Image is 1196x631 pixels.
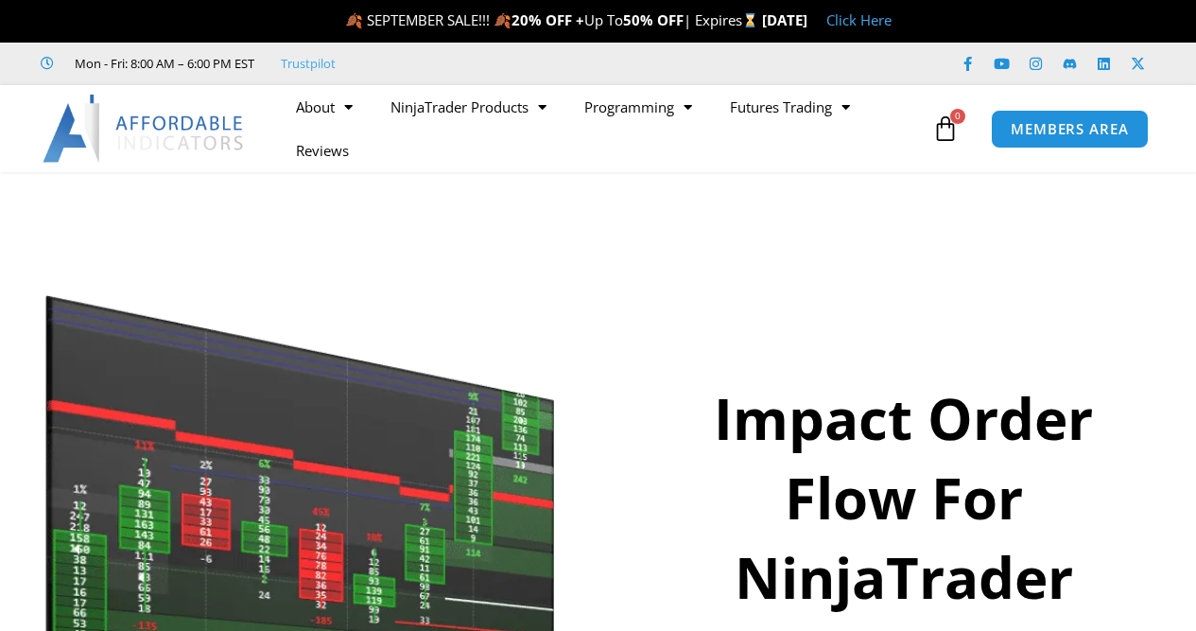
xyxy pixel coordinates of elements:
[1011,122,1129,136] span: MEMBERS AREA
[345,10,762,29] span: 🍂 SEPTEMBER SALE!!! 🍂 Up To | Expires
[762,10,807,29] strong: [DATE]
[277,85,927,172] nav: Menu
[511,10,584,29] strong: 20% OFF +
[904,101,987,156] a: 0
[565,85,711,129] a: Programming
[623,10,684,29] strong: 50% OFF
[711,85,869,129] a: Futures Trading
[664,378,1144,617] h1: Impact Order Flow For NinjaTrader
[826,10,892,29] a: Click Here
[991,110,1149,149] a: MEMBERS AREA
[950,109,965,124] span: 0
[372,85,565,129] a: NinjaTrader Products
[277,85,372,129] a: About
[281,52,336,75] a: Trustpilot
[43,95,246,163] img: LogoAI | Affordable Indicators – NinjaTrader
[743,13,757,27] img: ⌛
[70,52,254,75] span: Mon - Fri: 8:00 AM – 6:00 PM EST
[277,129,368,172] a: Reviews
